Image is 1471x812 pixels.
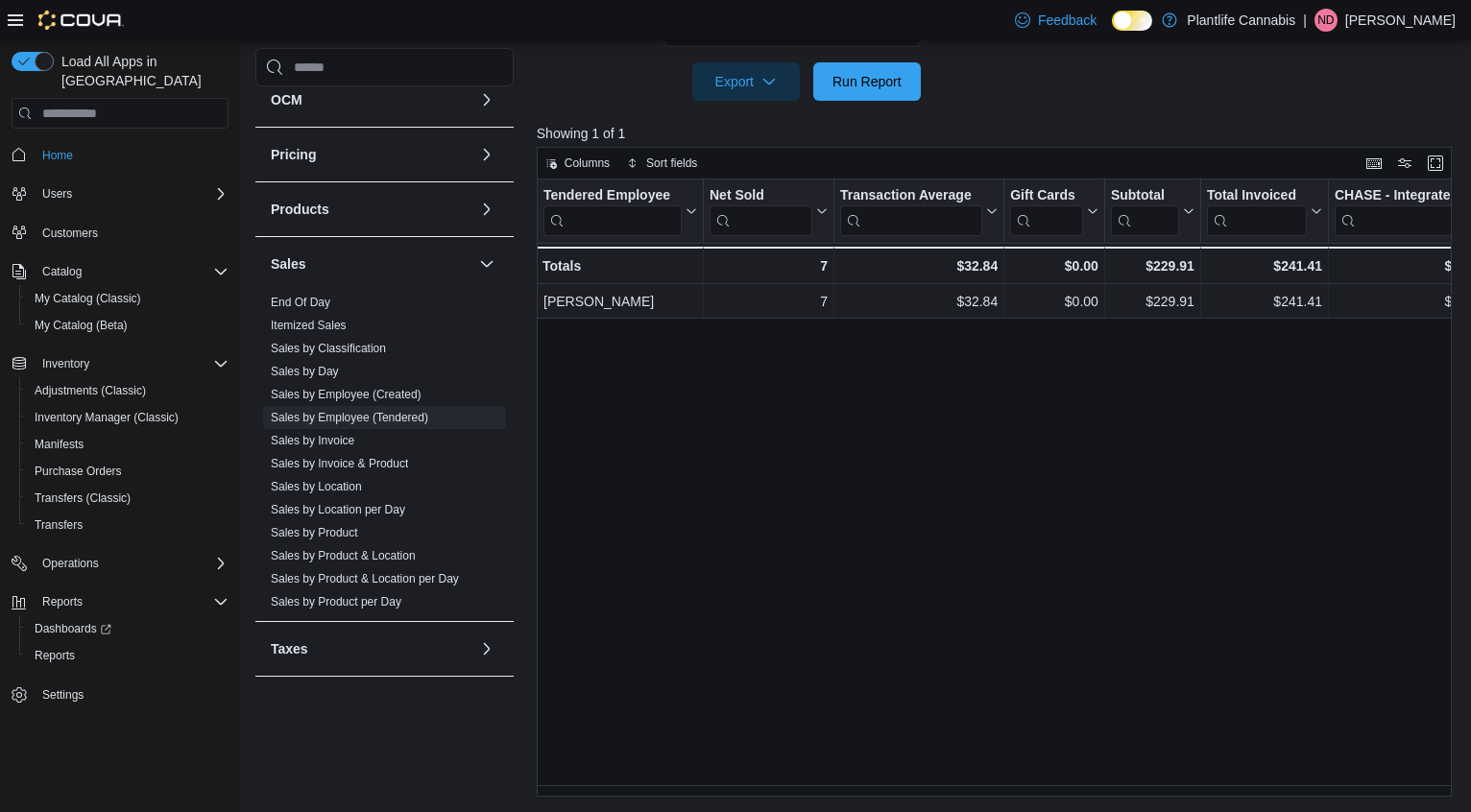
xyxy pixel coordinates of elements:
[1111,187,1179,236] div: Subtotal
[35,352,229,375] span: Inventory
[27,406,186,429] a: Inventory Manager (Classic)
[1038,11,1097,30] span: Feedback
[27,644,229,667] span: Reports
[271,254,306,274] h3: Sales
[35,221,229,245] span: Customers
[27,487,138,510] a: Transfers (Classic)
[27,379,154,402] a: Adjustments (Classic)
[1111,290,1194,313] div: $229.91
[35,410,179,425] span: Inventory Manager (Classic)
[42,356,89,371] span: Inventory
[271,639,471,658] button: Taxes
[19,285,236,312] button: My Catalog (Classic)
[271,639,308,658] h3: Taxes
[271,295,330,310] span: End Of Day
[271,145,471,164] button: Pricing
[475,143,498,166] button: Pricing
[42,264,82,279] span: Catalog
[1314,9,1338,32] div: Nick Dickson
[646,155,697,171] span: Sort fields
[35,260,229,283] span: Catalog
[35,182,80,205] button: Users
[4,550,236,577] button: Operations
[543,187,697,236] button: Tendered Employee
[1207,254,1322,277] div: $241.41
[27,433,229,456] span: Manifests
[35,682,229,706] span: Settings
[271,571,459,586] span: Sales by Product & Location per Day
[35,517,83,533] span: Transfers
[619,152,705,175] button: Sort fields
[1207,187,1307,205] div: Total Invoiced
[271,90,302,109] h3: OCM
[12,132,229,758] nav: Complex example
[27,314,229,337] span: My Catalog (Beta)
[4,258,236,285] button: Catalog
[35,552,229,575] span: Operations
[543,254,697,277] div: Totals
[271,254,471,274] button: Sales
[1207,187,1322,236] button: Total Invoiced
[35,621,111,636] span: Dashboards
[19,431,236,458] button: Manifests
[271,318,347,333] span: Itemized Sales
[1112,11,1152,31] input: Dark Mode
[35,590,90,613] button: Reports
[19,642,236,669] button: Reports
[19,615,236,642] a: Dashboards
[565,155,610,171] span: Columns
[840,187,982,236] div: Transaction Average
[543,187,682,236] div: Tendered Employee
[1362,152,1386,175] button: Keyboard shortcuts
[35,291,141,306] span: My Catalog (Classic)
[1111,187,1179,205] div: Subtotal
[271,549,416,562] a: Sales by Product & Location
[27,513,229,537] span: Transfers
[1424,152,1447,175] button: Enter fullscreen
[1207,290,1322,313] div: $241.41
[271,480,362,493] a: Sales by Location
[19,458,236,485] button: Purchase Orders
[271,525,358,540] span: Sales by Product
[271,388,422,401] a: Sales by Employee (Created)
[42,148,73,163] span: Home
[35,383,146,398] span: Adjustments (Classic)
[4,681,236,708] button: Settings
[27,617,229,640] span: Dashboards
[4,180,236,207] button: Users
[1393,152,1416,175] button: Display options
[1317,9,1334,32] span: ND
[255,291,514,621] div: Sales
[27,513,90,537] a: Transfers
[35,552,107,575] button: Operations
[840,290,998,313] div: $32.84
[35,464,122,479] span: Purchase Orders
[475,198,498,221] button: Products
[271,364,339,379] span: Sales by Day
[35,260,89,283] button: Catalog
[710,187,812,205] div: Net Sold
[19,485,236,512] button: Transfers (Classic)
[27,287,149,310] a: My Catalog (Classic)
[27,406,229,429] span: Inventory Manager (Classic)
[271,365,339,378] a: Sales by Day
[54,52,229,90] span: Load All Apps in [GEOGRAPHIC_DATA]
[271,296,330,309] a: End Of Day
[543,187,682,205] div: Tendered Employee
[271,502,405,517] span: Sales by Location per Day
[543,290,697,313] div: [PERSON_NAME]
[1010,187,1083,205] div: Gift Cards
[27,487,229,510] span: Transfers (Classic)
[35,590,229,613] span: Reports
[537,124,1460,143] p: Showing 1 of 1
[475,252,498,275] button: Sales
[27,460,229,483] span: Purchase Orders
[4,350,236,377] button: Inventory
[840,187,982,205] div: Transaction Average
[710,254,828,277] div: 7
[35,683,91,706] a: Settings
[271,410,428,425] span: Sales by Employee (Tendered)
[1187,9,1295,32] p: Plantlife Cannabis
[42,226,98,241] span: Customers
[710,187,828,236] button: Net Sold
